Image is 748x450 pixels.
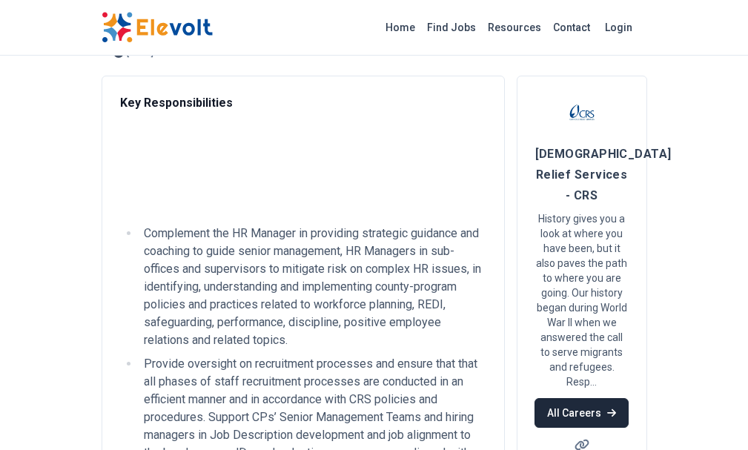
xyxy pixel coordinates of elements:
[596,13,641,42] a: Login
[139,225,486,349] li: Complement the HR Manager in providing strategic guidance and coaching to guide senior management...
[127,48,153,57] span: [DATE]
[547,16,596,39] a: Contact
[421,16,482,39] a: Find Jobs
[380,16,421,39] a: Home
[534,398,629,428] a: All Careers
[563,94,600,131] img: Catholic Relief Services - CRS
[102,12,213,43] img: Elevolt
[482,16,547,39] a: Resources
[674,379,748,450] iframe: Chat Widget
[535,211,629,389] p: History gives you a look at where you have been, but it also paves the path to where you are goin...
[535,147,672,202] span: [DEMOGRAPHIC_DATA] Relief Services - CRS
[120,96,233,110] strong: Key Responsibilities
[156,48,188,57] p: - closed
